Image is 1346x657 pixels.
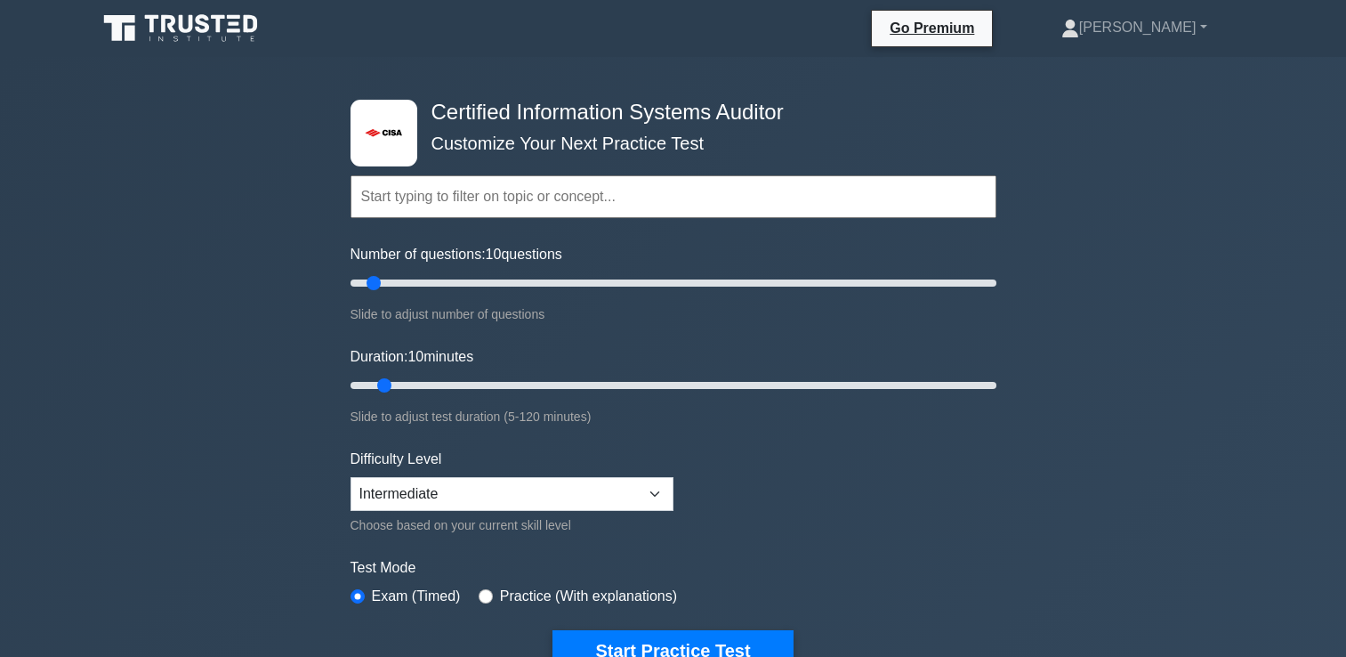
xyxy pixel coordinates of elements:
[351,346,474,368] label: Duration: minutes
[424,100,909,126] h4: Certified Information Systems Auditor
[500,586,677,607] label: Practice (With explanations)
[351,557,996,579] label: Test Mode
[407,349,423,364] span: 10
[351,304,996,325] div: Slide to adjust number of questions
[351,449,442,470] label: Difficulty Level
[351,244,562,265] label: Number of questions: questions
[351,515,673,536] div: Choose based on your current skill level
[351,175,996,218] input: Start typing to filter on topic or concept...
[1019,10,1250,45] a: [PERSON_NAME]
[351,406,996,427] div: Slide to adjust test duration (5-120 minutes)
[372,586,461,607] label: Exam (Timed)
[486,247,502,262] span: 10
[879,17,985,39] a: Go Premium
